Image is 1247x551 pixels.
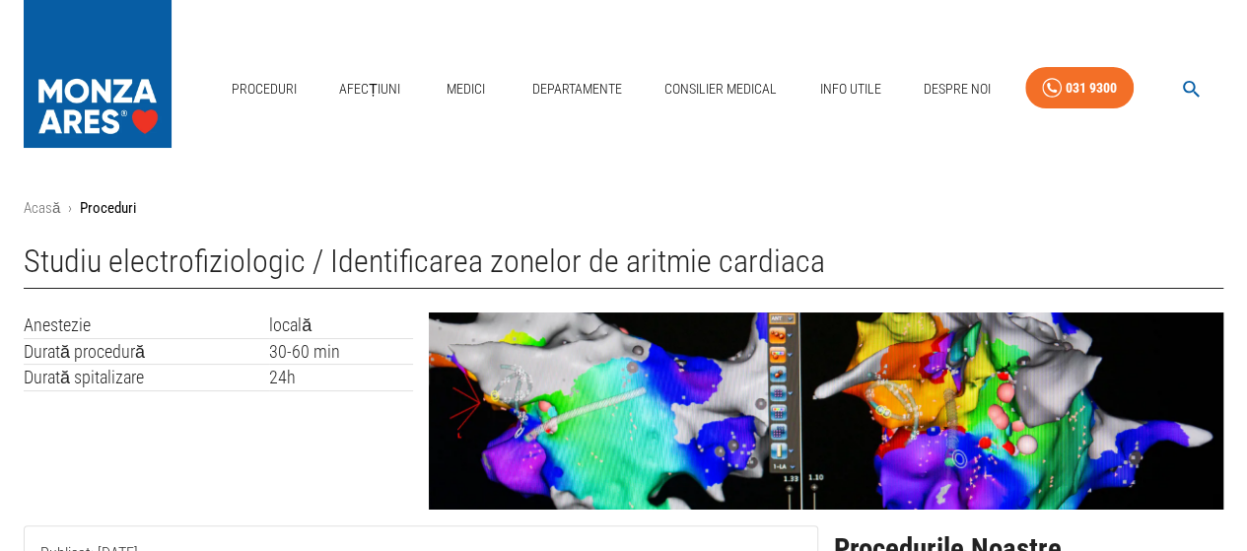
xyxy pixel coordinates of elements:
[1025,67,1134,109] a: 031 9300
[24,365,269,391] td: Durată spitalizare
[331,69,408,109] a: Afecțiuni
[657,69,785,109] a: Consilier Medical
[24,243,1223,289] h1: Studiu electrofiziologic / Identificarea zonelor de aritmie cardiaca
[24,197,1223,220] nav: breadcrumb
[435,69,498,109] a: Medici
[24,338,269,365] td: Durată procedură
[524,69,630,109] a: Departamente
[429,312,1223,510] img: Studiu electrofiziologic | MONZA ARES
[1066,76,1117,101] div: 031 9300
[68,197,72,220] li: ›
[269,312,413,338] td: locală
[80,197,136,220] p: Proceduri
[811,69,888,109] a: Info Utile
[24,199,60,217] a: Acasă
[24,312,269,338] td: Anestezie
[916,69,999,109] a: Despre Noi
[269,365,413,391] td: 24h
[224,69,305,109] a: Proceduri
[269,338,413,365] td: 30-60 min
